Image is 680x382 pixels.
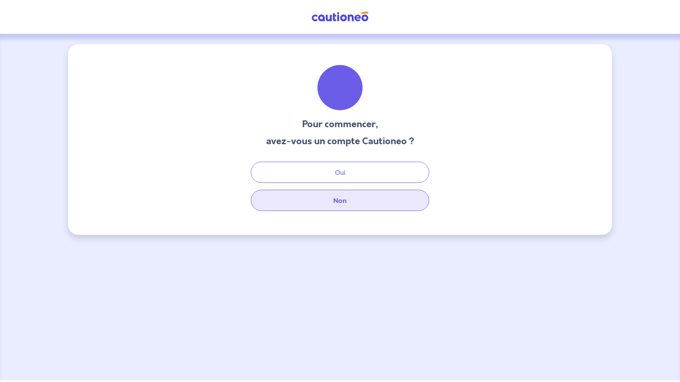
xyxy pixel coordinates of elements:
[308,11,372,22] img: Cautioneo
[266,134,414,148] h3: avez-vous un compte Cautioneo ?
[251,162,429,183] button: Oui
[251,190,429,211] button: Non
[317,65,363,111] img: illu_welcome.svg
[266,117,414,131] h3: Pour commencer,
